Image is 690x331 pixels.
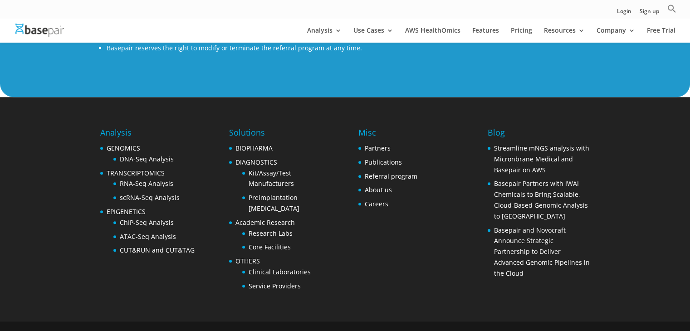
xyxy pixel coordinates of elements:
a: scRNA-Seq Analysis [120,193,180,202]
a: Referral program [365,172,417,180]
a: About us [365,185,392,194]
a: Preimplantation [MEDICAL_DATA] [249,193,299,213]
svg: Search [667,4,676,13]
a: Use Cases [353,27,393,43]
a: Features [472,27,499,43]
a: Pricing [511,27,532,43]
a: Search Icon Link [667,4,676,18]
a: Clinical Laboratories [249,268,311,276]
a: AWS HealthOmics [405,27,460,43]
a: DIAGNOSTICS [235,158,277,166]
li: Basepair reserves the right to modify or terminate the referral program at any time. [107,42,590,54]
a: EPIGENETICS [107,207,146,216]
a: Resources [544,27,585,43]
a: Streamline mNGS analysis with Micronbrane Medical and Basepair on AWS [494,144,589,174]
a: Careers [365,200,388,208]
a: OTHERS [235,257,260,265]
img: Basepair [15,24,64,37]
a: Basepair Partners with IWAI Chemicals to Bring Scalable, Cloud-Based Genomic Analysis to [GEOGRAP... [494,179,588,220]
a: Kit/Assay/Test Manufacturers [249,169,294,188]
a: Company [597,27,635,43]
h4: Misc [358,127,417,143]
iframe: Drift Widget Chat Controller [645,286,679,320]
a: Core Facilities [249,243,291,251]
a: ATAC-Seq Analysis [120,232,176,241]
a: BIOPHARMA [235,144,273,152]
a: Service Providers [249,282,301,290]
a: Free Trial [647,27,675,43]
a: GENOMICS [107,144,140,152]
a: Analysis [307,27,342,43]
a: Partners [365,144,391,152]
a: ChIP-Seq Analysis [120,218,174,227]
a: Basepair and Novocraft Announce Strategic Partnership to Deliver Advanced Genomic Pipelines in th... [494,226,590,277]
a: CUT&RUN and CUT&TAG [120,246,195,254]
h4: Blog [488,127,590,143]
a: Academic Research [235,218,295,227]
a: TRANSCRIPTOMICS [107,169,165,177]
a: DNA-Seq Analysis [120,155,174,163]
h4: Analysis [100,127,195,143]
a: Research Labs [249,229,293,238]
a: Publications [365,158,402,166]
a: Login [617,9,631,18]
a: RNA-Seq Analysis [120,179,173,188]
a: Sign up [640,9,659,18]
h4: Solutions [229,127,331,143]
